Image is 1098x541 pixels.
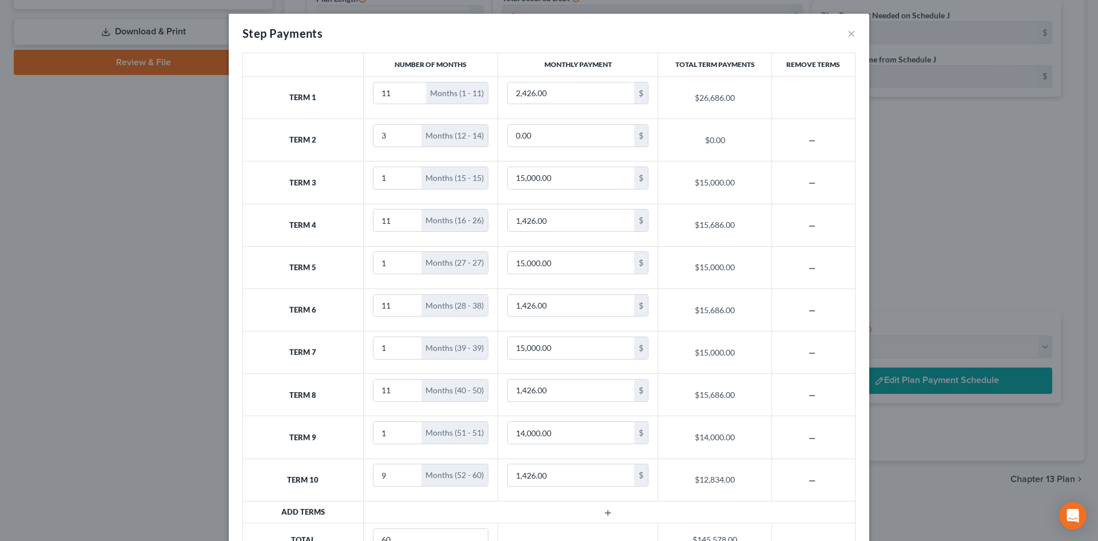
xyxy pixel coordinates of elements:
[508,422,634,444] input: 0.00
[373,295,422,317] input: --
[508,337,634,359] input: 0.00
[658,76,771,119] td: $26,686.00
[658,459,771,501] td: $12,834.00
[243,501,364,523] th: Add Terms
[498,53,658,77] th: Monthly Payment
[658,204,771,246] td: $15,686.00
[243,119,364,161] th: Term 2
[363,53,498,77] th: Number of Months
[426,82,488,104] div: Months (1 - 11)
[373,82,427,104] input: --
[658,53,771,77] th: Total Term Payments
[634,210,648,231] div: $
[634,422,648,444] div: $
[373,210,422,231] input: --
[421,210,488,231] div: Months (16 - 26)
[634,252,648,274] div: $
[243,416,364,459] th: Term 9
[243,246,364,289] th: Term 5
[243,161,364,204] th: Term 3
[373,252,422,274] input: --
[658,374,771,416] td: $15,686.00
[508,252,634,274] input: 0.00
[421,337,488,359] div: Months (39 - 39)
[243,331,364,374] th: Term 7
[373,380,422,401] input: --
[508,210,634,231] input: 0.00
[634,167,648,189] div: $
[373,464,422,486] input: --
[658,161,771,204] td: $15,000.00
[508,82,634,104] input: 0.00
[373,125,422,147] input: --
[421,125,488,147] div: Months (12 - 14)
[508,464,634,486] input: 0.00
[508,125,634,147] input: 0.00
[421,380,488,401] div: Months (40 - 50)
[373,167,422,189] input: --
[421,422,488,444] div: Months (51 - 51)
[508,167,634,189] input: 0.00
[634,82,648,104] div: $
[373,422,422,444] input: --
[242,25,323,41] div: Step Payments
[421,464,488,486] div: Months (52 - 60)
[373,337,422,359] input: --
[243,459,364,501] th: Term 10
[421,295,488,317] div: Months (28 - 38)
[848,26,856,40] button: ×
[243,204,364,246] th: Term 4
[243,76,364,119] th: Term 1
[771,53,855,77] th: Remove Terms
[421,167,488,189] div: Months (15 - 15)
[658,416,771,459] td: $14,000.00
[634,337,648,359] div: $
[658,289,771,331] td: $15,686.00
[658,246,771,289] td: $15,000.00
[421,252,488,274] div: Months (27 - 27)
[634,125,648,147] div: $
[1059,502,1087,530] div: Open Intercom Messenger
[243,289,364,331] th: Term 6
[658,119,771,161] td: $0.00
[634,380,648,401] div: $
[508,295,634,317] input: 0.00
[243,374,364,416] th: Term 8
[634,464,648,486] div: $
[508,380,634,401] input: 0.00
[658,331,771,374] td: $15,000.00
[634,295,648,317] div: $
